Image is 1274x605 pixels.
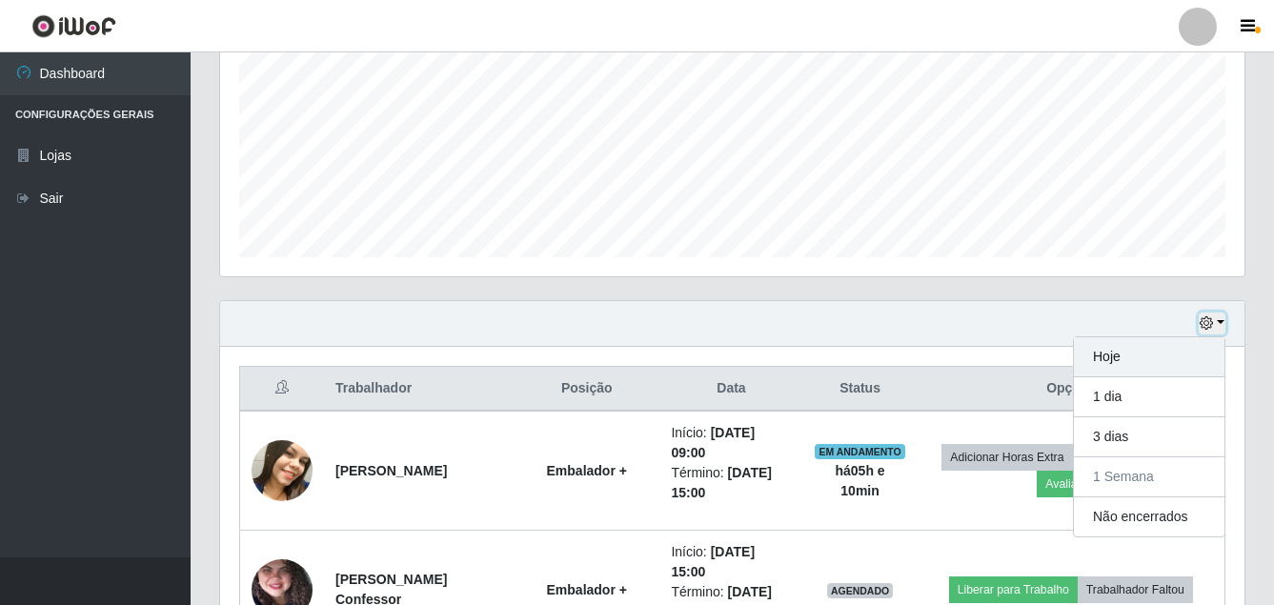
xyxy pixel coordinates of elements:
th: Status [803,367,918,412]
strong: [PERSON_NAME] [335,463,447,478]
time: [DATE] 15:00 [671,544,755,579]
span: AGENDADO [827,583,894,598]
li: Início: [671,542,791,582]
th: Opções [918,367,1225,412]
button: Avaliação [1037,471,1104,497]
strong: há 05 h e 10 min [835,463,884,498]
button: Hoje [1074,337,1224,377]
button: 3 dias [1074,417,1224,457]
button: Liberar para Trabalho [949,576,1078,603]
th: Data [659,367,802,412]
button: Não encerrados [1074,497,1224,536]
li: Término: [671,463,791,503]
button: Adicionar Horas Extra [941,444,1072,471]
li: Início: [671,423,791,463]
button: 1 dia [1074,377,1224,417]
strong: Embalador + [547,582,627,597]
strong: Embalador + [547,463,627,478]
span: EM ANDAMENTO [815,444,905,459]
img: 1697569357220.jpeg [252,433,313,509]
button: 1 Semana [1074,457,1224,497]
th: Posição [514,367,659,412]
img: CoreUI Logo [31,14,116,38]
button: Trabalhador Faltou [1078,576,1193,603]
th: Trabalhador [324,367,514,412]
time: [DATE] 09:00 [671,425,755,460]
